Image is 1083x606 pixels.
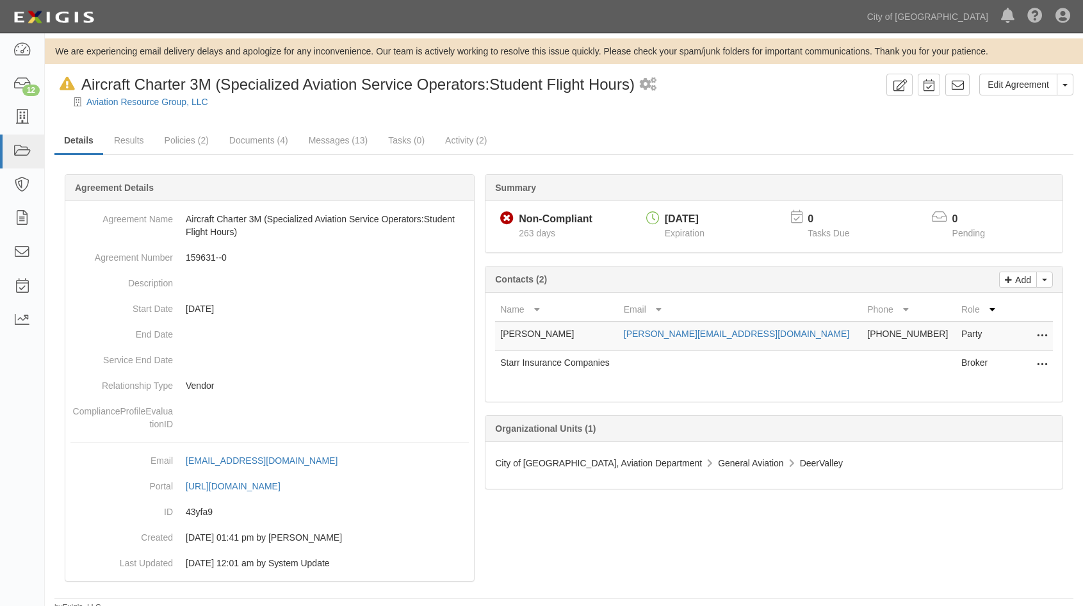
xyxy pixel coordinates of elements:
dd: [DATE] 01:41 pm by [PERSON_NAME] [70,525,469,550]
dt: Service End Date [70,347,173,366]
dt: End Date [70,322,173,341]
a: Results [104,127,154,153]
dt: Agreement Name [70,206,173,225]
td: [PHONE_NUMBER] [862,322,956,351]
b: Summary [495,183,536,193]
th: Name [495,298,619,322]
div: We are experiencing email delivery delays and apologize for any inconvenience. Our team is active... [45,45,1083,58]
p: 0 [808,212,865,227]
a: Messages (13) [299,127,378,153]
th: Email [619,298,862,322]
span: DeerValley [800,458,843,468]
th: Role [956,298,1002,322]
a: Policies (2) [155,127,218,153]
dd: [DATE] 12:01 am by System Update [70,550,469,576]
dt: ComplianceProfileEvaluationID [70,398,173,430]
p: Add [1012,272,1031,287]
i: In Default since 08/08/2025 [60,78,75,91]
dt: Relationship Type [70,373,173,392]
i: Non-Compliant [500,212,514,225]
a: Activity (2) [436,127,496,153]
span: General Aviation [718,458,783,468]
dt: Start Date [70,296,173,315]
dd: Aircraft Charter 3M (Specialized Aviation Service Operators:Student Flight Hours) [70,206,469,245]
i: 1 scheduled workflow [640,78,656,92]
div: [DATE] [665,212,704,227]
a: City of [GEOGRAPHIC_DATA] [861,4,995,29]
a: [EMAIL_ADDRESS][DOMAIN_NAME] [186,455,352,466]
dd: 159631--0 [70,245,469,270]
dt: ID [70,499,173,518]
a: Details [54,127,103,155]
dt: Last Updated [70,550,173,569]
a: Edit Agreement [979,74,1057,95]
dt: Agreement Number [70,245,173,264]
td: Starr Insurance Companies [495,351,619,380]
a: Aviation Resource Group, LLC [86,97,208,107]
a: Add [999,272,1037,288]
a: Tasks (0) [379,127,434,153]
th: Phone [862,298,956,322]
b: Agreement Details [75,183,154,193]
a: Documents (4) [220,127,298,153]
span: Expiration [665,228,704,238]
div: Aircraft Charter 3M (Specialized Aviation Service Operators:Student Flight Hours) [54,74,635,95]
td: Party [956,322,1002,351]
div: 12 [22,85,40,96]
b: Contacts (2) [495,274,547,284]
i: Help Center - Complianz [1027,9,1043,24]
td: Broker [956,351,1002,380]
p: 0 [952,212,1001,227]
b: Organizational Units (1) [495,423,596,434]
span: Since 11/28/2024 [519,228,555,238]
dd: [DATE] [70,296,469,322]
dd: Vendor [70,373,469,398]
td: [PERSON_NAME] [495,322,619,351]
span: Tasks Due [808,228,849,238]
span: Aircraft Charter 3M (Specialized Aviation Service Operators:Student Flight Hours) [81,76,635,93]
dt: Email [70,448,173,467]
span: City of [GEOGRAPHIC_DATA], Aviation Department [495,458,702,468]
div: [EMAIL_ADDRESS][DOMAIN_NAME] [186,454,338,467]
div: Non-Compliant [519,212,592,227]
dd: 43yfa9 [70,499,469,525]
a: [URL][DOMAIN_NAME] [186,481,295,491]
dt: Created [70,525,173,544]
img: logo-5460c22ac91f19d4615b14bd174203de0afe785f0fc80cf4dbbc73dc1793850b.png [10,6,98,29]
dt: Portal [70,473,173,493]
a: [PERSON_NAME][EMAIL_ADDRESS][DOMAIN_NAME] [624,329,849,339]
dt: Description [70,270,173,290]
span: Pending [952,228,985,238]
